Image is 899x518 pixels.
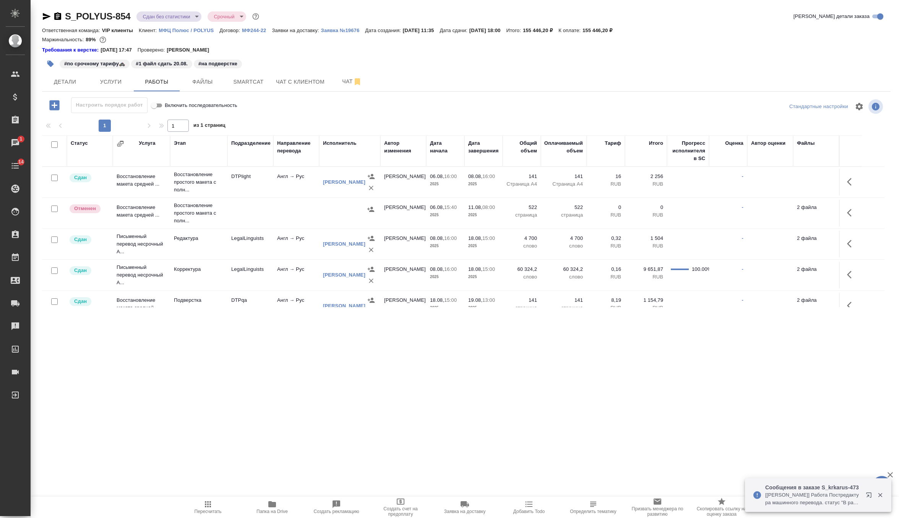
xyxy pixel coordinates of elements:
p: Подверстка [174,296,224,304]
p: 11.08, [468,204,482,210]
button: Добавить работу [44,97,65,113]
td: LegalLinguists [227,262,273,288]
p: 89% [86,37,97,42]
p: 2025 [430,180,461,188]
p: 08.08, [430,235,444,241]
p: 2025 [430,273,461,281]
td: Восстановление макета средней ... [113,200,170,227]
p: страница [545,211,583,219]
span: Настроить таблицу [850,97,868,116]
p: Итого: [506,28,523,33]
p: RUB [629,273,663,281]
td: Англ → Рус [273,231,319,257]
button: Назначить [365,171,377,182]
p: RUB [629,211,663,219]
td: [PERSON_NAME] [380,200,426,227]
button: Здесь прячутся важные кнопки [842,235,861,253]
p: Восстановление простого макета с полн... [174,202,224,225]
button: Назначить [365,264,377,275]
div: Этап [174,139,186,147]
p: 08.08, [468,173,482,179]
p: RUB [591,211,621,219]
p: 2025 [468,180,499,188]
p: Страница А4 [506,180,537,188]
p: 0 [591,204,621,211]
div: Сдан без статистики [208,11,246,22]
p: Сдан [74,298,87,305]
p: 16:00 [444,173,457,179]
button: Здесь прячутся важные кнопки [842,296,861,315]
p: 141 [545,296,583,304]
p: 2025 [430,242,461,250]
span: Призвать менеджера по развитию [630,506,685,517]
p: 2025 [468,304,499,312]
p: RUB [591,304,621,312]
button: Закрыть [872,492,888,499]
p: 18.08, [430,297,444,303]
a: МФ244-22 [242,27,272,33]
td: [PERSON_NAME] [380,169,426,196]
td: LegalLinguists [227,231,273,257]
p: слово [506,273,537,281]
td: Восстановление макета средней ... [113,293,170,319]
a: S_POLYUS-854 [65,11,130,21]
span: 14 [14,158,28,166]
button: Удалить [365,244,377,256]
p: 18.08, [468,235,482,241]
p: 15:00 [482,266,495,272]
p: [DATE] 17:47 [101,46,138,54]
span: Добавить Todo [513,509,545,514]
p: Ответственная команда: [42,28,102,33]
p: Восстановление простого макета с полн... [174,171,224,194]
p: 2025 [430,304,461,312]
td: [PERSON_NAME] [380,231,426,257]
button: 14796.66 RUB; [98,35,108,45]
button: Пересчитать [176,497,240,518]
span: на подверстке [193,60,243,66]
p: 15:40 [444,204,457,210]
div: Менеджер проверил работу исполнителя, передает ее на следующий этап [69,235,109,245]
span: Файлы [184,77,221,87]
p: 06.08, [430,173,444,179]
td: [PERSON_NAME] [380,262,426,288]
div: Менеджер проверил работу исполнителя, передает ее на следующий этап [69,265,109,276]
p: Страница А4 [545,180,583,188]
div: Итого [649,139,663,147]
p: 522 [545,204,583,211]
button: Доп статусы указывают на важность/срочность заказа [251,11,261,21]
span: Заявка на доставку [444,509,485,514]
div: 100.00% [692,265,705,273]
div: Менеджер проверил работу исполнителя, передает ее на следующий этап [69,173,109,183]
a: [PERSON_NAME] [323,303,365,309]
button: Удалить [365,275,377,287]
div: Этап отменен, работу выполнять не нужно [69,204,109,214]
div: Оценка [725,139,743,147]
button: Папка на Drive [240,497,304,518]
button: Скопировать ссылку для ЯМессенджера [42,12,51,21]
p: 2 файла [797,296,835,304]
p: 15:00 [482,235,495,241]
p: [DATE] 18:00 [469,28,506,33]
div: Прогресс исполнителя в SC [671,139,705,162]
p: [[PERSON_NAME]] Работа Постредактура машинного перевода. статус "В работе" [765,491,861,507]
button: Определить тематику [561,497,625,518]
button: Призвать менеджера по развитию [625,497,690,518]
p: 2 256 [629,173,663,180]
p: 8,19 [591,296,621,304]
div: Нажми, чтобы открыть папку с инструкцией [42,46,101,54]
p: 2025 [468,242,499,250]
p: RUB [629,242,663,250]
button: Добавить тэг [42,55,59,72]
div: Файлы [797,139,815,147]
p: Заявки на доставку: [272,28,321,33]
button: Создать рекламацию [304,497,368,518]
span: Smartcat [230,77,267,87]
span: Работы [138,77,175,87]
button: Заявка №19676 [321,27,365,34]
p: страница [506,304,537,312]
p: слово [545,242,583,250]
div: Общий объем [506,139,537,155]
td: Восстановление макета средней ... [113,169,170,196]
p: #1 файл сдать 20.08. [136,60,188,68]
div: Менеджер проверил работу исполнителя, передает ее на следующий этап [69,296,109,307]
